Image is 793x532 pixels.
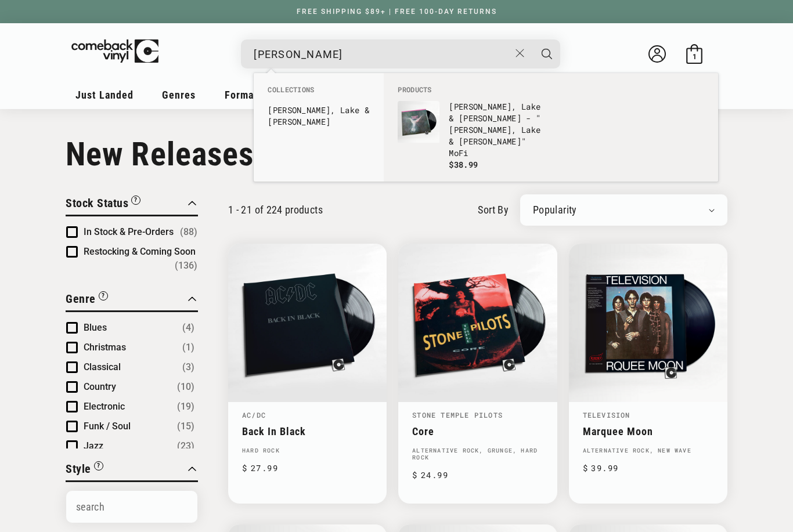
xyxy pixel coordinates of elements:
span: Classical [84,361,121,372]
span: Restocking & Coming Soon [84,246,196,257]
span: Number of products: (3) [182,360,194,374]
span: 1 [693,52,697,61]
span: Genres [162,89,196,101]
button: Search [532,39,561,68]
div: Products [384,73,718,182]
a: Television [583,410,630,419]
span: Number of products: (10) [177,380,194,394]
img: Emerson, Lake & Palmer - "Emerson, Lake & Palmer" MoFi [398,101,439,143]
li: Collections [262,85,376,101]
span: Funk / Soul [84,421,131,432]
div: Search [241,39,560,68]
li: Products [392,85,710,95]
a: Core [412,425,543,437]
span: Christmas [84,342,126,353]
span: Jazz [84,440,103,451]
b: [PERSON_NAME] [449,101,511,112]
li: collections: Emerson, Lake & Palmer [262,101,376,131]
span: In Stock & Pre-Orders [84,226,174,237]
a: [PERSON_NAME], Lake & [PERSON_NAME] [268,104,370,128]
input: When autocomplete results are available use up and down arrows to review and enter to select [254,42,510,66]
a: Stone Temple Pilots [412,410,503,419]
span: Blues [84,322,107,333]
span: Formats [225,89,263,101]
input: Search Options [66,491,197,523]
span: Stock Status [66,196,128,210]
a: Marquee Moon [583,425,713,437]
span: Number of products: (88) [180,225,197,239]
span: Country [84,381,116,392]
div: Collections [254,73,384,137]
span: Number of products: (1) [182,341,194,354]
span: Number of products: (4) [182,321,194,335]
p: 1 - 21 of 224 products [228,204,323,216]
label: sort by [478,202,509,218]
span: $38.99 [449,159,478,170]
a: Back In Black [242,425,373,437]
span: Just Landed [75,89,134,101]
h1: New Releases [66,135,727,173]
a: FREE SHIPPING $89+ | FREE 100-DAY RETURNS [285,8,509,16]
span: Genre [66,292,96,306]
button: Filter by Style [66,460,103,480]
span: Electronic [84,401,125,412]
b: [PERSON_NAME] [449,124,511,135]
button: Filter by Genre [66,290,108,310]
span: Number of products: (136) [175,259,197,273]
li: products: Emerson, Lake & Palmer - "Emerson, Lake & Palmer" MoFi [392,95,551,176]
span: Number of products: (15) [177,419,194,433]
span: Style [66,462,91,476]
span: Number of products: (19) [177,400,194,414]
span: Number of products: (23) [177,439,194,453]
p: , Lake & [PERSON_NAME] - " , Lake & [PERSON_NAME]" MoFi [449,101,545,159]
a: AC/DC [242,410,266,419]
b: [PERSON_NAME] [268,104,330,115]
button: Filter by Stock Status [66,194,140,215]
button: Close [510,41,531,66]
a: Emerson, Lake & Palmer - "Emerson, Lake & Palmer" MoFi [PERSON_NAME], Lake & [PERSON_NAME] - "[PE... [398,101,545,171]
